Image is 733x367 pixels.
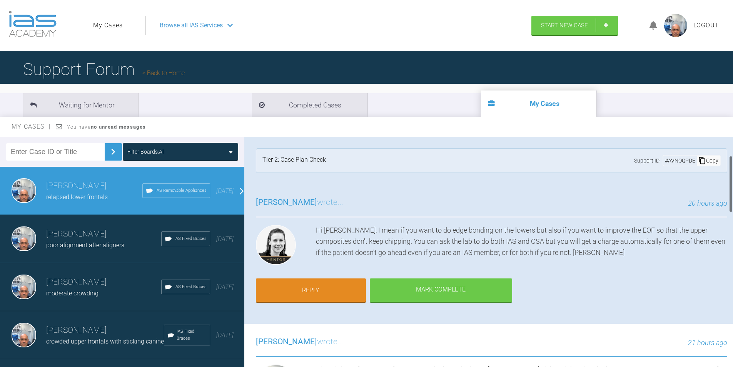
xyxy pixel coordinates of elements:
div: Hi [PERSON_NAME], I mean if you want to do edge bonding on the lowers but also if you want to imp... [316,225,727,268]
strong: no unread messages [91,124,146,130]
a: Start New Case [531,16,618,35]
img: Ivan Yanchev [12,323,36,347]
img: Ivan Yanchev [12,226,36,251]
span: relapsed lower frontals [46,193,108,201]
li: Completed Cases [252,93,367,117]
img: chevronRight.28bd32b0.svg [107,146,119,158]
span: 20 hours ago [688,199,727,207]
h3: wrote... [256,196,343,209]
span: [DATE] [216,187,234,194]
div: Filter Boards: All [127,147,165,156]
img: Ivan Yanchev [12,178,36,203]
span: crowded upper frontals with sticking canine [46,338,164,345]
span: Browse all IAS Services [160,20,223,30]
span: You have [67,124,146,130]
img: profile.png [664,14,687,37]
a: Reply [256,278,366,302]
h3: [PERSON_NAME] [46,276,161,289]
span: [DATE] [216,332,234,339]
span: [DATE] [216,235,234,243]
span: IAS Fixed Braces [177,328,207,342]
span: IAS Fixed Braces [174,283,207,290]
span: Support ID [634,156,660,165]
h3: [PERSON_NAME] [46,179,142,193]
span: [DATE] [216,283,234,291]
div: Mark Complete [370,278,512,302]
span: My Cases [12,123,51,130]
h3: [PERSON_NAME] [46,228,161,241]
span: poor alignment after aligners [46,241,124,249]
a: My Cases [93,20,123,30]
div: Tier 2: Case Plan Check [262,155,326,166]
div: # AVNOQPDE [663,156,697,165]
h3: [PERSON_NAME] [46,324,164,337]
span: 21 hours ago [688,339,727,347]
img: logo-light.3e3ef733.png [9,11,57,37]
img: Ivan Yanchev [12,275,36,299]
a: Logout [693,20,719,30]
span: IAS Removable Appliances [155,187,207,194]
span: IAS Fixed Braces [174,235,207,242]
span: [PERSON_NAME] [256,337,317,346]
span: moderate crowding [46,290,99,297]
input: Enter Case ID or Title [6,143,105,161]
span: Start New Case [541,22,588,29]
span: [PERSON_NAME] [256,198,317,207]
img: Kelly Toft [256,225,296,265]
h3: wrote... [256,335,343,349]
li: My Cases [481,90,596,117]
li: Waiting for Mentor [23,93,139,117]
h1: Support Forum [23,56,185,83]
div: Copy [697,156,720,166]
a: Back to Home [142,69,185,77]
